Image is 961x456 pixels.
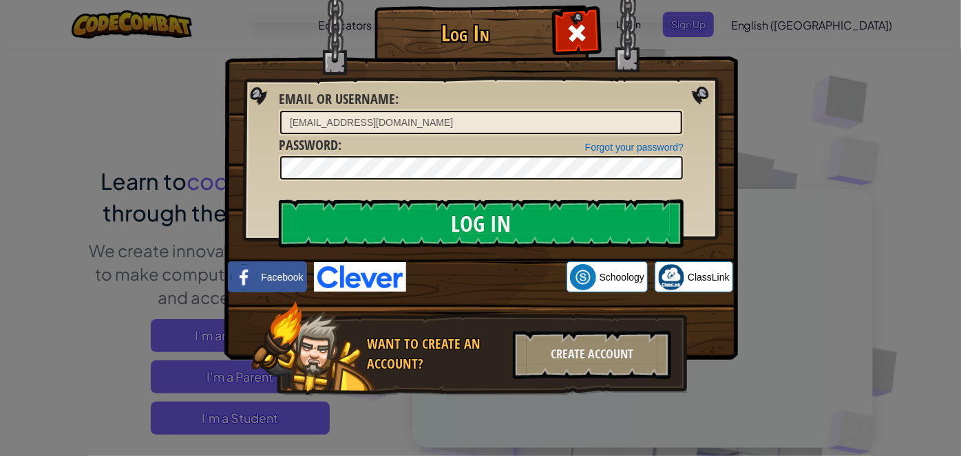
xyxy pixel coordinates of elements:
[314,262,406,292] img: clever-logo-blue.png
[658,264,684,290] img: classlink-logo-small.png
[279,135,338,154] span: Password
[261,270,303,284] span: Facebook
[279,89,395,108] span: Email or Username
[279,199,684,248] input: Log In
[378,21,553,45] h1: Log In
[513,331,671,379] div: Create Account
[570,264,596,290] img: schoology.png
[367,334,505,373] div: Want to create an account?
[279,89,399,109] label: :
[585,142,684,153] a: Forgot your password?
[600,270,644,284] span: Schoology
[231,264,257,290] img: facebook_small.png
[688,270,730,284] span: ClassLink
[406,262,567,292] iframe: Sign in with Google Button
[279,135,341,155] label: :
